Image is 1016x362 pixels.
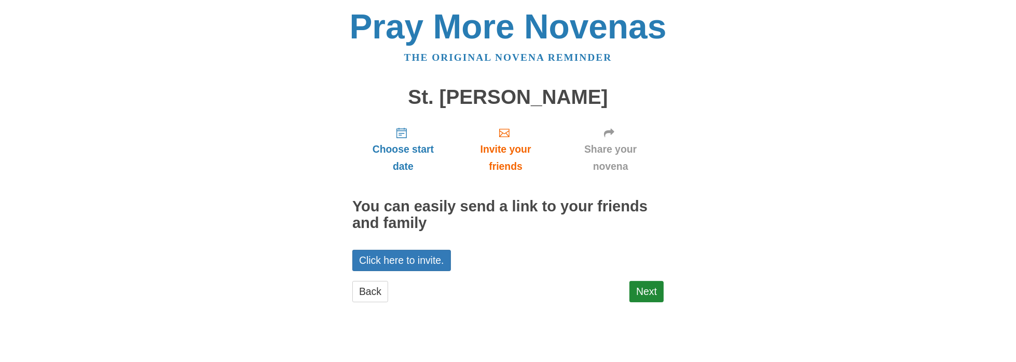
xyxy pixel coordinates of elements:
[568,141,653,175] span: Share your novena
[352,198,664,232] h2: You can easily send a link to your friends and family
[352,118,454,180] a: Choose start date
[454,118,557,180] a: Invite your friends
[557,118,664,180] a: Share your novena
[352,250,451,271] a: Click here to invite.
[363,141,444,175] span: Choose start date
[352,281,388,302] a: Back
[629,281,664,302] a: Next
[352,86,664,109] h1: St. [PERSON_NAME]
[350,7,667,46] a: Pray More Novenas
[404,52,612,63] a: The original novena reminder
[464,141,547,175] span: Invite your friends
